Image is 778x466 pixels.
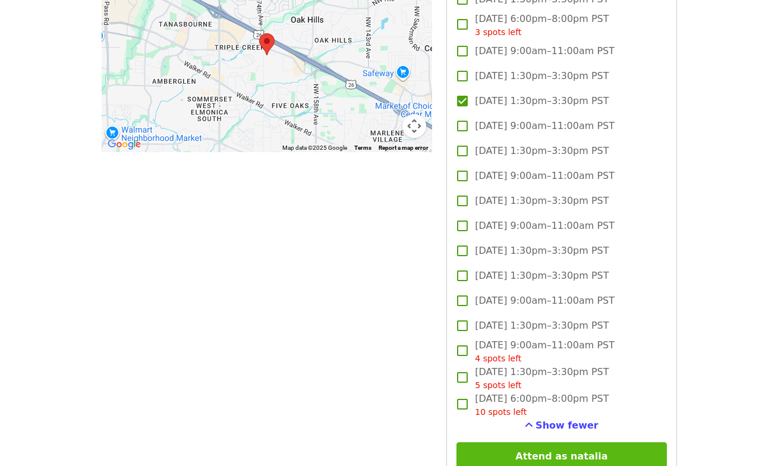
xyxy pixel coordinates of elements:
[475,144,609,158] span: [DATE] 1:30pm–3:30pm PST
[475,294,615,308] span: [DATE] 9:00am–11:00am PST
[282,144,347,151] span: Map data ©2025 Google
[475,354,521,363] span: 4 spots left
[475,219,615,233] span: [DATE] 9:00am–11:00am PST
[475,194,609,208] span: [DATE] 1:30pm–3:30pm PST
[475,392,609,418] span: [DATE] 6:00pm–8:00pm PST
[475,365,609,392] span: [DATE] 1:30pm–3:30pm PST
[525,418,599,433] button: See more timeslots
[379,144,429,151] a: Report a map error
[536,420,599,431] span: Show fewer
[475,407,527,417] span: 10 spots left
[475,380,521,390] span: 5 spots left
[475,338,615,365] span: [DATE] 9:00am–11:00am PST
[475,244,609,258] span: [DATE] 1:30pm–3:30pm PST
[475,12,609,39] span: [DATE] 6:00pm–8:00pm PST
[475,44,615,58] span: [DATE] 9:00am–11:00am PST
[105,137,144,152] img: Google
[475,319,609,333] span: [DATE] 1:30pm–3:30pm PST
[354,144,371,151] a: Terms (opens in new tab)
[402,114,426,138] button: Map camera controls
[475,169,615,183] span: [DATE] 9:00am–11:00am PST
[475,269,609,283] span: [DATE] 1:30pm–3:30pm PST
[475,27,521,37] span: 3 spots left
[475,119,615,133] span: [DATE] 9:00am–11:00am PST
[475,69,609,83] span: [DATE] 1:30pm–3:30pm PST
[105,137,144,152] a: Open this area in Google Maps (opens a new window)
[475,94,609,108] span: [DATE] 1:30pm–3:30pm PST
